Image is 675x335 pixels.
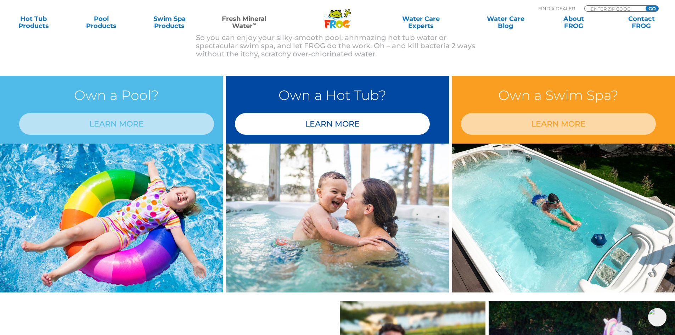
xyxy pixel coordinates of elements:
a: Water CareExperts [378,15,464,29]
a: LEARN MORE [461,113,656,135]
img: min-water-image-3 [452,144,675,292]
input: GO [646,6,658,11]
a: LEARN MORE [235,113,430,135]
a: Hot TubProducts [7,15,60,29]
a: LEARN MORE [19,113,214,135]
h3: Own a Pool? [19,85,214,106]
a: Swim SpaProducts [143,15,196,29]
a: ContactFROG [615,15,668,29]
input: Zip Code Form [590,6,638,12]
img: min-water-img-right [226,144,449,292]
img: openIcon [648,308,666,326]
h3: Own a Hot Tub? [235,85,430,106]
h3: Own a Swim Spa? [461,85,656,106]
a: PoolProducts [75,15,128,29]
p: Find A Dealer [538,5,575,12]
p: So you can enjoy your silky-smooth pool, ahhmazing hot tub water or spectacular swim spa, and let... [196,34,479,58]
a: Fresh MineralWater∞ [211,15,277,29]
a: Water CareBlog [479,15,532,29]
sup: ∞ [253,21,256,27]
a: AboutFROG [547,15,600,29]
